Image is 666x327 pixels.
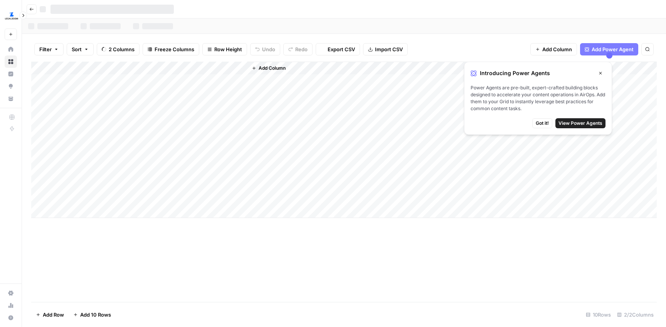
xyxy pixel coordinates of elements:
[283,43,313,55] button: Redo
[39,45,52,53] span: Filter
[5,287,17,299] a: Settings
[530,43,577,55] button: Add Column
[614,309,657,321] div: 2/2 Columns
[5,55,17,68] a: Browse
[328,45,355,53] span: Export CSV
[532,118,552,128] button: Got it!
[80,311,111,319] span: Add 10 Rows
[250,43,280,55] button: Undo
[97,43,140,55] button: 2 Columns
[471,84,605,112] span: Power Agents are pre-built, expert-crafted building blocks designed to accelerate your content op...
[31,309,69,321] button: Add Row
[592,45,634,53] span: Add Power Agent
[295,45,308,53] span: Redo
[5,312,17,324] button: Help + Support
[471,68,605,78] div: Introducing Power Agents
[558,120,602,127] span: View Power Agents
[542,45,572,53] span: Add Column
[43,311,64,319] span: Add Row
[580,43,638,55] button: Add Power Agent
[5,299,17,312] a: Usage
[5,43,17,55] a: Home
[375,45,403,53] span: Import CSV
[262,45,275,53] span: Undo
[536,120,549,127] span: Got it!
[5,80,17,92] a: Opportunities
[109,45,135,53] span: 2 Columns
[69,309,116,321] button: Add 10 Rows
[5,6,17,25] button: Workspace: LegalZoom
[259,65,286,72] span: Add Column
[5,68,17,80] a: Insights
[555,118,605,128] button: View Power Agents
[249,63,289,73] button: Add Column
[202,43,247,55] button: Row Height
[67,43,94,55] button: Sort
[143,43,199,55] button: Freeze Columns
[5,92,17,105] a: Your Data
[583,309,614,321] div: 10 Rows
[5,9,18,23] img: LegalZoom Logo
[155,45,194,53] span: Freeze Columns
[214,45,242,53] span: Row Height
[363,43,408,55] button: Import CSV
[72,45,82,53] span: Sort
[34,43,64,55] button: Filter
[316,43,360,55] button: Export CSV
